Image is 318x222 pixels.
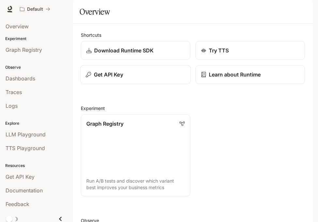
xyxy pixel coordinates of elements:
[27,7,43,12] p: Default
[209,71,261,78] p: Learn about Runtime
[81,32,305,38] h2: Shortcuts
[94,71,123,78] p: Get API Key
[209,47,229,54] p: Try TTS
[81,105,305,112] h2: Experiment
[81,114,190,196] a: Graph RegistryRun A/B tests and discover which variant best improves your business metrics
[17,3,53,16] button: All workspaces
[94,47,153,54] p: Download Runtime SDK
[81,41,190,60] a: Download Runtime SDK
[195,65,305,84] a: Learn about Runtime
[86,178,185,191] p: Run A/B tests and discover which variant best improves your business metrics
[79,5,110,18] h1: Overview
[86,120,123,128] p: Graph Registry
[80,65,191,84] button: Get API Key
[195,41,305,60] a: Try TTS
